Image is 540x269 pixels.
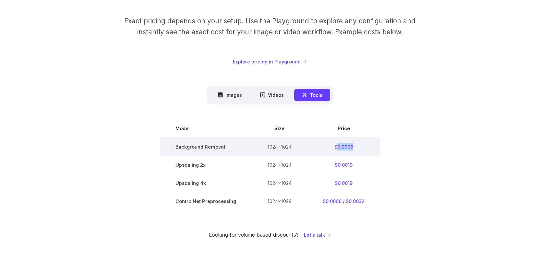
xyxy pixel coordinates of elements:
[210,89,250,101] button: Images
[307,192,380,210] td: $0.0006 / $0.0032
[160,156,252,174] td: Upscaling 2x
[160,174,252,192] td: Upscaling 4x
[209,231,299,239] small: Looking for volume based discounts?
[160,138,252,156] td: Background Removal
[307,156,380,174] td: $0.0019
[252,138,307,156] td: 1024x1024
[252,89,292,101] button: Videos
[252,192,307,210] td: 1024x1024
[307,119,380,138] th: Price
[160,192,252,210] td: ControlNet Preprocessing
[294,89,330,101] button: Tools
[307,138,380,156] td: $0.0006
[112,16,428,37] p: Exact pricing depends on your setup. Use the Playground to explore any configuration and instantl...
[304,231,331,239] a: Let's talk
[252,156,307,174] td: 1024x1024
[307,174,380,192] td: $0.0019
[252,119,307,138] th: Size
[160,119,252,138] th: Model
[233,58,307,65] a: Explore pricing in Playground
[252,174,307,192] td: 1024x1024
